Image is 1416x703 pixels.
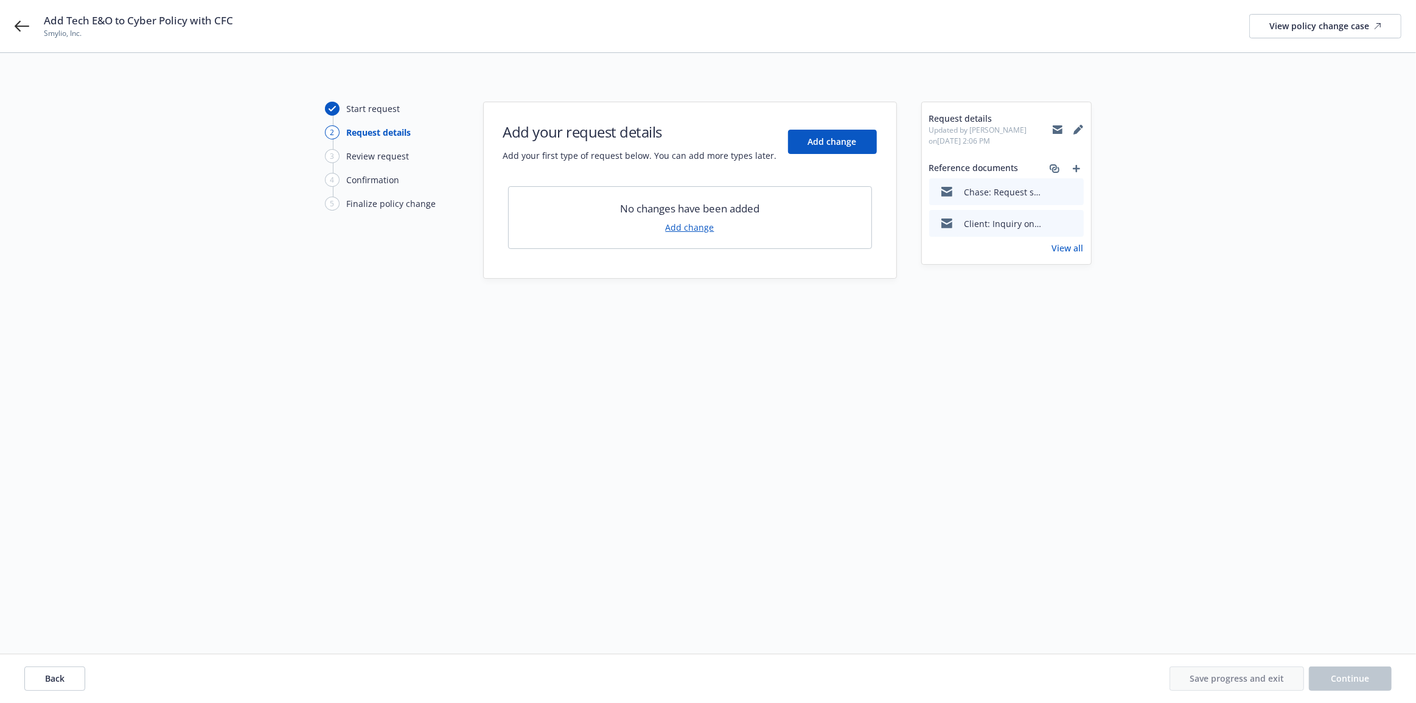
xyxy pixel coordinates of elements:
[1052,242,1084,254] a: View all
[347,102,400,115] div: Start request
[1331,673,1370,684] span: Continue
[325,125,340,139] div: 2
[964,217,1044,230] div: Client: Inquiry on costs.msg
[45,673,65,684] span: Back
[1048,217,1058,230] button: download file
[44,28,233,39] span: Smylio, Inc.
[620,201,759,216] span: No changes have been added
[24,666,85,691] button: Back
[325,173,340,187] div: 4
[788,130,877,154] button: Add change
[1048,186,1058,198] button: download file
[1069,161,1084,176] a: add
[325,197,340,211] div: 5
[347,173,400,186] div: Confirmation
[1309,666,1392,691] button: Continue
[44,13,233,28] span: Add Tech E&O to Cyber Policy with CFC
[347,197,436,210] div: Finalize policy change
[929,125,1052,147] span: Updated by [PERSON_NAME] on [DATE] 2:06 PM
[964,186,1044,198] div: Chase: Request sent to CRC.msg
[347,126,411,139] div: Request details
[1068,186,1079,198] button: preview file
[1269,15,1381,38] div: View policy change case
[1068,217,1079,230] button: preview file
[503,122,777,142] h1: Add your request details
[808,136,857,147] span: Add change
[929,161,1019,176] span: Reference documents
[325,149,340,163] div: 3
[1190,673,1284,684] span: Save progress and exit
[1170,666,1304,691] button: Save progress and exit
[503,149,777,162] span: Add your first type of request below. You can add more types later.
[666,221,714,234] a: Add change
[347,150,410,163] div: Review request
[1047,161,1062,176] a: associate
[1249,14,1401,38] a: View policy change case
[929,112,1052,125] span: Request details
